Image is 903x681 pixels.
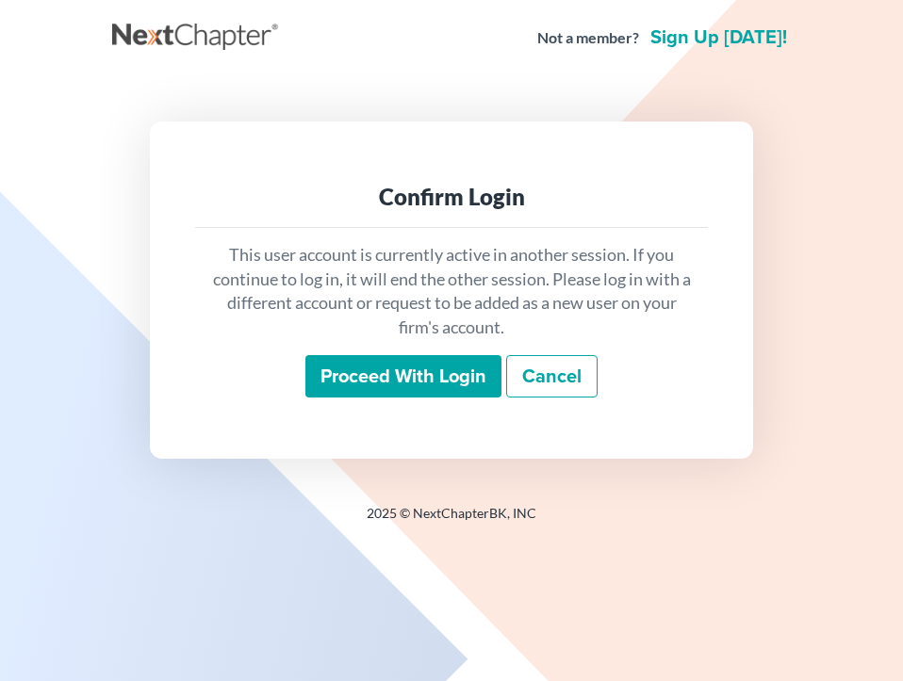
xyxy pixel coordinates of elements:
[647,28,791,47] a: Sign up [DATE]!
[305,355,501,398] input: Proceed with login
[112,504,791,538] div: 2025 © NextChapterBK, INC
[210,243,693,340] p: This user account is currently active in another session. If you continue to log in, it will end ...
[210,182,693,212] div: Confirm Login
[506,355,598,398] a: Cancel
[537,27,639,49] strong: Not a member?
